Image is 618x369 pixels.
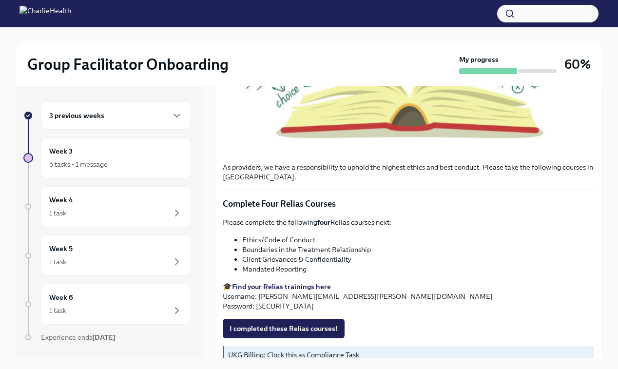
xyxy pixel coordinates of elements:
button: I completed these Relias courses! [223,319,345,338]
p: Please complete the following Relias courses next: [223,217,594,227]
div: 1 task [49,208,66,218]
div: 1 task [49,306,66,315]
h6: Week 5 [49,243,73,254]
div: 5 tasks • 1 message [49,159,108,169]
h3: 60% [564,56,591,73]
h6: 3 previous weeks [49,110,104,121]
a: Week 41 task [23,186,191,227]
p: UKG Billing: Clock this as Compliance Task [228,350,590,360]
span: I completed these Relias courses! [230,324,338,333]
li: Client Grievances & Confidentiality [242,254,594,264]
h6: Week 4 [49,194,73,205]
li: Ethics/Code of Conduct [242,235,594,245]
p: 🎓 Username: [PERSON_NAME][EMAIL_ADDRESS][PERSON_NAME][DOMAIN_NAME] Password: [SECURITY_DATA] [223,282,594,311]
a: Week 61 task [23,284,191,325]
div: 3 previous weeks [41,101,191,130]
li: Boundaries in the Treatment Relationship [242,245,594,254]
strong: My progress [459,55,499,64]
h6: Week 3 [49,146,73,156]
div: 1 task [49,257,66,267]
strong: [DATE] [92,333,116,342]
h2: Group Facilitator Onboarding [27,55,229,74]
img: CharlieHealth [19,6,71,21]
span: Experience ends [41,333,116,342]
a: Week 35 tasks • 1 message [23,137,191,178]
li: Mandated Reporting [242,264,594,274]
a: Week 51 task [23,235,191,276]
strong: four [317,218,330,227]
p: As providers, we have a responsibility to uphold the highest ethics and best conduct. Please take... [223,162,594,182]
h6: Week 6 [49,292,73,303]
p: Complete Four Relias Courses [223,198,594,210]
a: Find your Relias trainings here [232,282,331,291]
